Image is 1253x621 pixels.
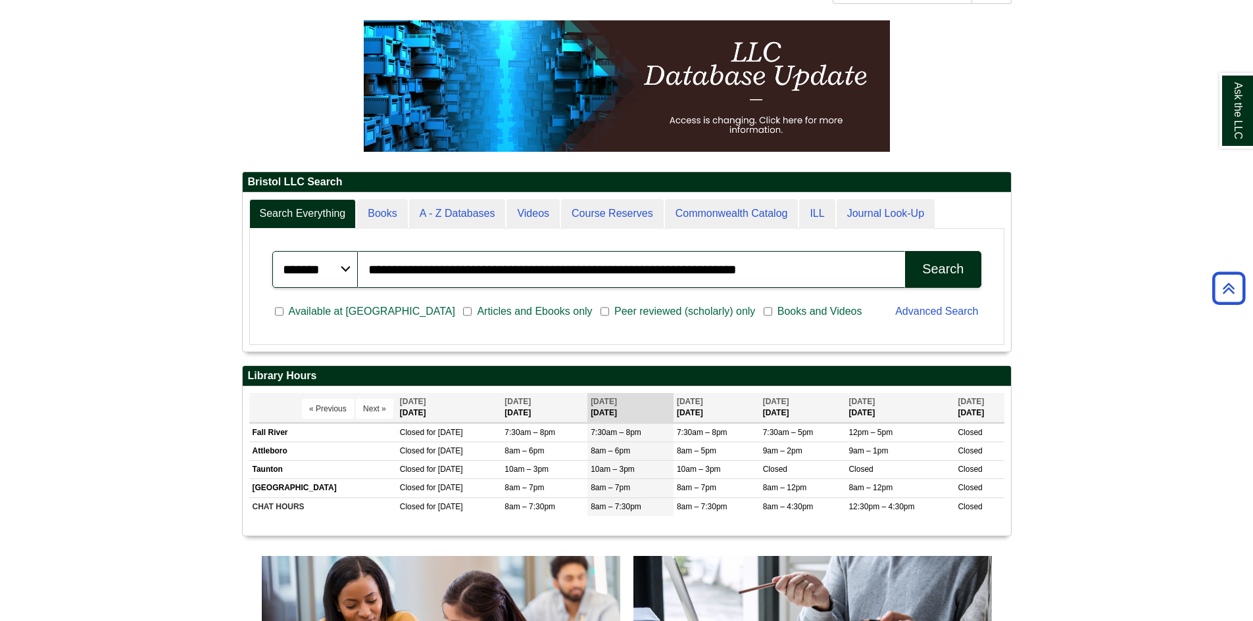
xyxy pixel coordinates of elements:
[958,397,984,406] span: [DATE]
[837,199,935,229] a: Journal Look-Up
[426,465,462,474] span: for [DATE]
[501,393,587,423] th: [DATE]
[958,428,982,437] span: Closed
[397,393,502,423] th: [DATE]
[463,306,472,317] input: Articles and Ebooks only
[249,461,397,479] td: Taunton
[400,483,424,492] span: Closed
[763,502,814,511] span: 8am – 4:30pm
[400,465,424,474] span: Closed
[302,399,354,419] button: « Previous
[504,483,544,492] span: 8am – 7pm
[504,465,549,474] span: 10am – 3pm
[763,465,787,474] span: Closed
[504,502,555,511] span: 8am – 7:30pm
[400,446,424,455] span: Closed
[905,251,981,288] button: Search
[764,306,772,317] input: Books and Videos
[561,199,664,229] a: Course Reserves
[845,393,954,423] th: [DATE]
[677,446,716,455] span: 8am – 5pm
[591,428,641,437] span: 7:30am – 8pm
[409,199,506,229] a: A - Z Databases
[591,397,617,406] span: [DATE]
[954,393,1004,423] th: [DATE]
[249,199,356,229] a: Search Everything
[763,483,807,492] span: 8am – 12pm
[848,397,875,406] span: [DATE]
[848,502,914,511] span: 12:30pm – 4:30pm
[243,366,1011,386] h2: Library Hours
[504,428,555,437] span: 7:30am – 8pm
[357,199,407,229] a: Books
[922,262,964,277] div: Search
[426,446,462,455] span: for [DATE]
[356,399,393,419] button: Next »
[601,306,609,317] input: Peer reviewed (scholarly) only
[472,304,597,319] span: Articles and Ebooks only
[1208,279,1250,297] a: Back to Top
[283,304,460,319] span: Available at [GEOGRAPHIC_DATA]
[591,502,641,511] span: 8am – 7:30pm
[677,465,721,474] span: 10am – 3pm
[591,465,635,474] span: 10am – 3pm
[665,199,798,229] a: Commonwealth Catalog
[799,199,835,229] a: ILL
[400,502,424,511] span: Closed
[249,479,397,497] td: [GEOGRAPHIC_DATA]
[426,483,462,492] span: for [DATE]
[848,465,873,474] span: Closed
[400,397,426,406] span: [DATE]
[591,446,630,455] span: 8am – 6pm
[249,423,397,442] td: Fall River
[677,502,727,511] span: 8am – 7:30pm
[591,483,630,492] span: 8am – 7pm
[400,428,424,437] span: Closed
[848,446,888,455] span: 9am – 1pm
[426,428,462,437] span: for [DATE]
[677,483,716,492] span: 8am – 7pm
[677,428,727,437] span: 7:30am – 8pm
[504,446,544,455] span: 8am – 6pm
[426,502,462,511] span: for [DATE]
[958,446,982,455] span: Closed
[958,483,982,492] span: Closed
[243,172,1011,193] h2: Bristol LLC Search
[587,393,674,423] th: [DATE]
[763,397,789,406] span: [DATE]
[958,465,982,474] span: Closed
[763,428,814,437] span: 7:30am – 5pm
[848,483,893,492] span: 8am – 12pm
[848,428,893,437] span: 12pm – 5pm
[763,446,802,455] span: 9am – 2pm
[249,442,397,461] td: Attleboro
[364,20,890,152] img: HTML tutorial
[249,497,397,516] td: CHAT HOURS
[772,304,868,319] span: Books and Videos
[895,306,978,317] a: Advanced Search
[760,393,846,423] th: [DATE]
[609,304,760,319] span: Peer reviewed (scholarly) only
[275,306,283,317] input: Available at [GEOGRAPHIC_DATA]
[506,199,560,229] a: Videos
[677,397,703,406] span: [DATE]
[958,502,982,511] span: Closed
[504,397,531,406] span: [DATE]
[674,393,760,423] th: [DATE]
